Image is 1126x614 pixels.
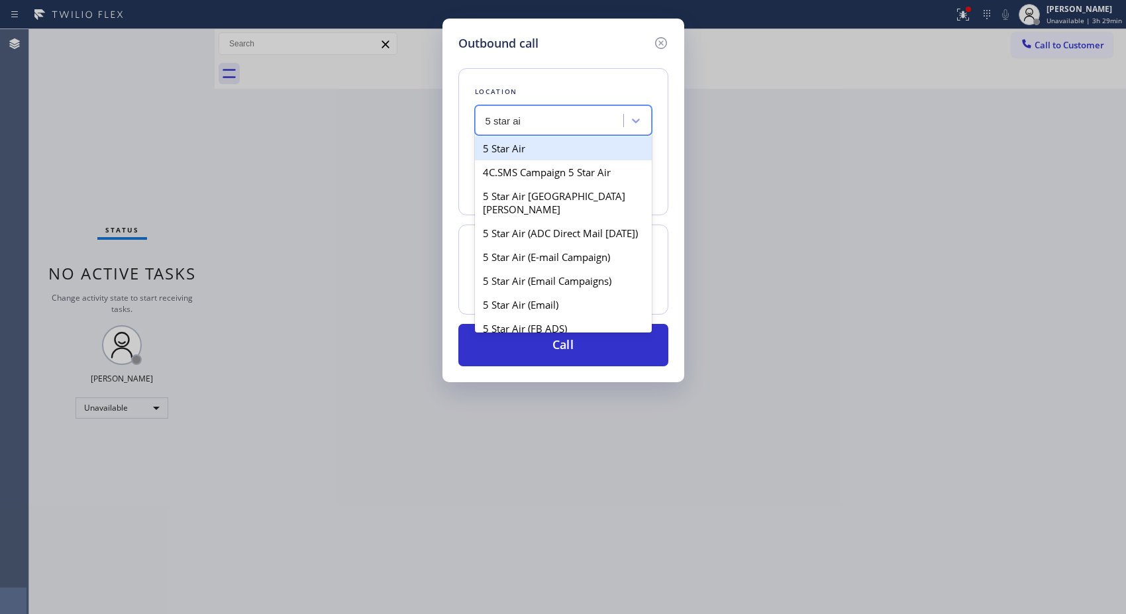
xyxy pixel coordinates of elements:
[475,85,652,99] div: Location
[475,160,652,184] div: 4C.SMS Campaign 5 Star Air
[475,317,652,340] div: 5 Star Air (FB ADS)
[475,269,652,293] div: 5 Star Air (Email Campaigns)
[475,293,652,317] div: 5 Star Air (Email)
[475,136,652,160] div: 5 Star Air
[475,221,652,245] div: 5 Star Air (ADC Direct Mail [DATE])
[475,245,652,269] div: 5 Star Air (E-mail Campaign)
[475,184,652,221] div: 5 Star Air [GEOGRAPHIC_DATA][PERSON_NAME]
[458,34,538,52] h5: Outbound call
[458,324,668,366] button: Call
